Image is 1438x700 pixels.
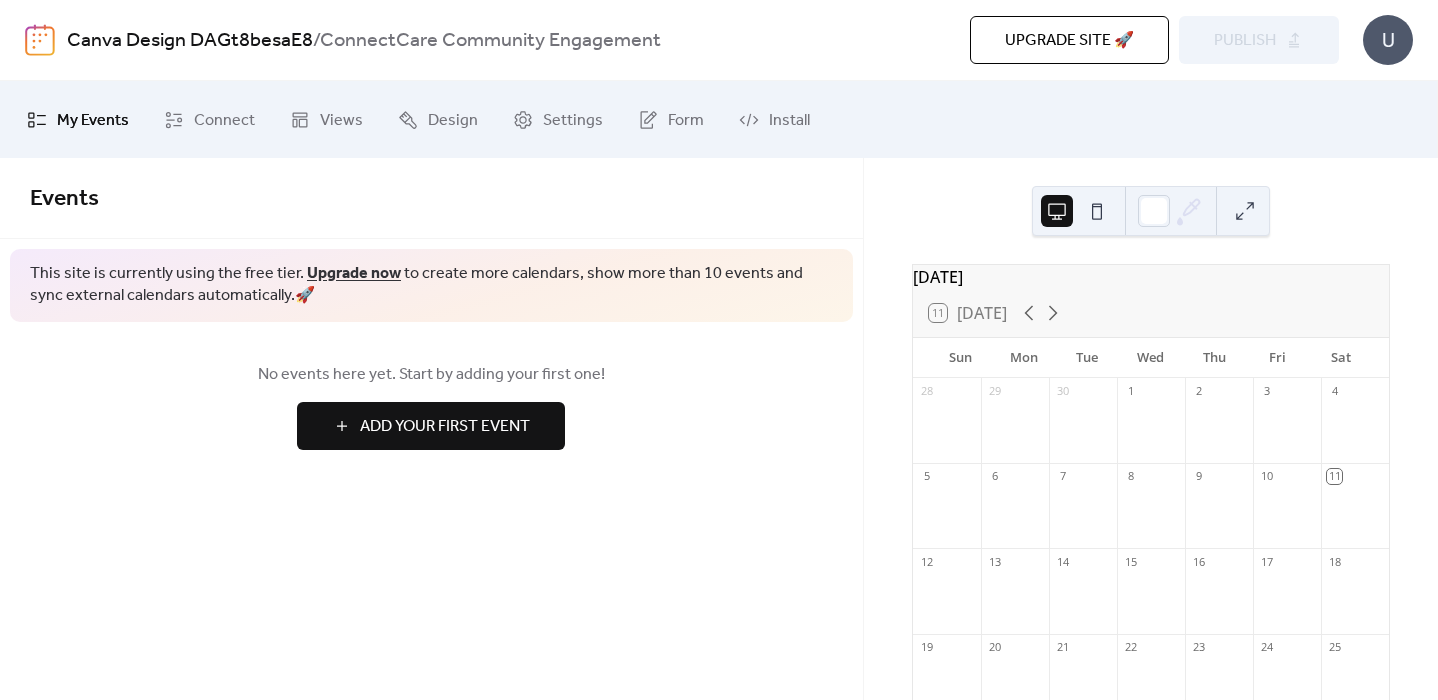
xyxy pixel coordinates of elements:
[1259,640,1274,655] div: 24
[1123,384,1138,399] div: 1
[1191,469,1206,484] div: 9
[987,384,1002,399] div: 29
[320,105,363,136] span: Views
[30,402,833,450] a: Add Your First Event
[320,22,661,60] b: ConnectCare Community Engagement
[1259,469,1274,484] div: 10
[668,105,704,136] span: Form
[929,338,992,378] div: Sun
[913,265,1389,289] div: [DATE]
[30,263,833,308] span: This site is currently using the free tier. to create more calendars, show more than 10 events an...
[724,89,825,150] a: Install
[275,89,378,150] a: Views
[297,402,565,450] button: Add Your First Event
[498,89,618,150] a: Settings
[313,22,320,60] b: /
[1005,29,1134,53] span: Upgrade site 🚀
[1327,554,1342,569] div: 18
[383,89,493,150] a: Design
[987,469,1002,484] div: 6
[1327,469,1342,484] div: 11
[987,640,1002,655] div: 20
[1123,554,1138,569] div: 15
[1191,384,1206,399] div: 2
[623,89,719,150] a: Form
[1055,554,1070,569] div: 14
[1183,338,1246,378] div: Thu
[1123,640,1138,655] div: 22
[1310,338,1373,378] div: Sat
[543,105,603,136] span: Settings
[12,89,144,150] a: My Events
[987,554,1002,569] div: 13
[1119,338,1182,378] div: Wed
[1363,15,1413,65] div: U
[919,469,934,484] div: 5
[30,363,833,387] span: No events here yet. Start by adding your first one!
[919,640,934,655] div: 19
[1191,640,1206,655] div: 23
[919,554,934,569] div: 12
[1246,338,1309,378] div: Fri
[149,89,270,150] a: Connect
[1123,469,1138,484] div: 8
[1259,384,1274,399] div: 3
[1327,640,1342,655] div: 25
[919,384,934,399] div: 28
[1056,338,1119,378] div: Tue
[970,16,1169,64] button: Upgrade site 🚀
[769,105,810,136] span: Install
[1327,384,1342,399] div: 4
[1055,384,1070,399] div: 30
[360,415,530,439] span: Add Your First Event
[194,105,255,136] span: Connect
[1055,469,1070,484] div: 7
[30,177,99,221] span: Events
[57,105,129,136] span: My Events
[1055,640,1070,655] div: 21
[428,105,478,136] span: Design
[307,258,401,289] a: Upgrade now
[992,338,1055,378] div: Mon
[25,24,55,56] img: logo
[1191,554,1206,569] div: 16
[1259,554,1274,569] div: 17
[67,22,313,60] a: Canva Design DAGt8besaE8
